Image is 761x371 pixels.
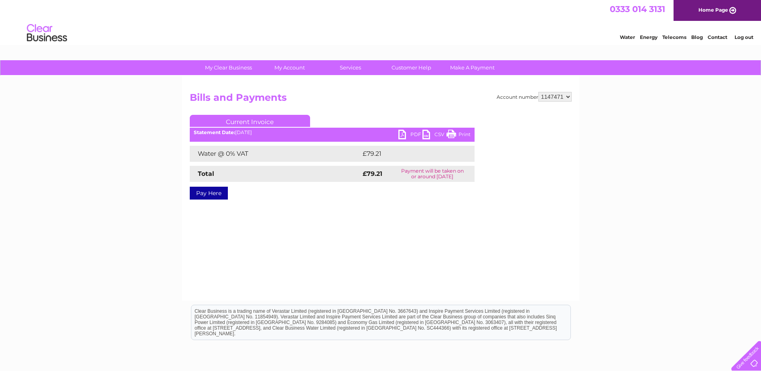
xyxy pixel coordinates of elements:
a: Telecoms [662,34,686,40]
a: Print [446,130,471,141]
a: CSV [422,130,446,141]
a: 0333 014 3131 [610,4,665,14]
a: PDF [398,130,422,141]
a: Services [317,60,384,75]
h2: Bills and Payments [190,92,572,107]
a: Pay Here [190,187,228,200]
a: Make A Payment [439,60,505,75]
div: Clear Business is a trading name of Verastar Limited (registered in [GEOGRAPHIC_DATA] No. 3667643... [191,4,570,39]
a: My Account [256,60,323,75]
b: Statement Date: [194,129,235,135]
a: Blog [691,34,703,40]
a: Log out [735,34,753,40]
a: Water [620,34,635,40]
strong: £79.21 [363,170,382,177]
div: Account number [497,92,572,102]
a: My Clear Business [195,60,262,75]
a: Current Invoice [190,115,310,127]
td: Payment will be taken on or around [DATE] [390,166,475,182]
a: Energy [640,34,658,40]
div: [DATE] [190,130,475,135]
a: Customer Help [378,60,444,75]
strong: Total [198,170,214,177]
a: Contact [708,34,727,40]
td: £79.21 [361,146,458,162]
img: logo.png [26,21,67,45]
td: Water @ 0% VAT [190,146,361,162]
